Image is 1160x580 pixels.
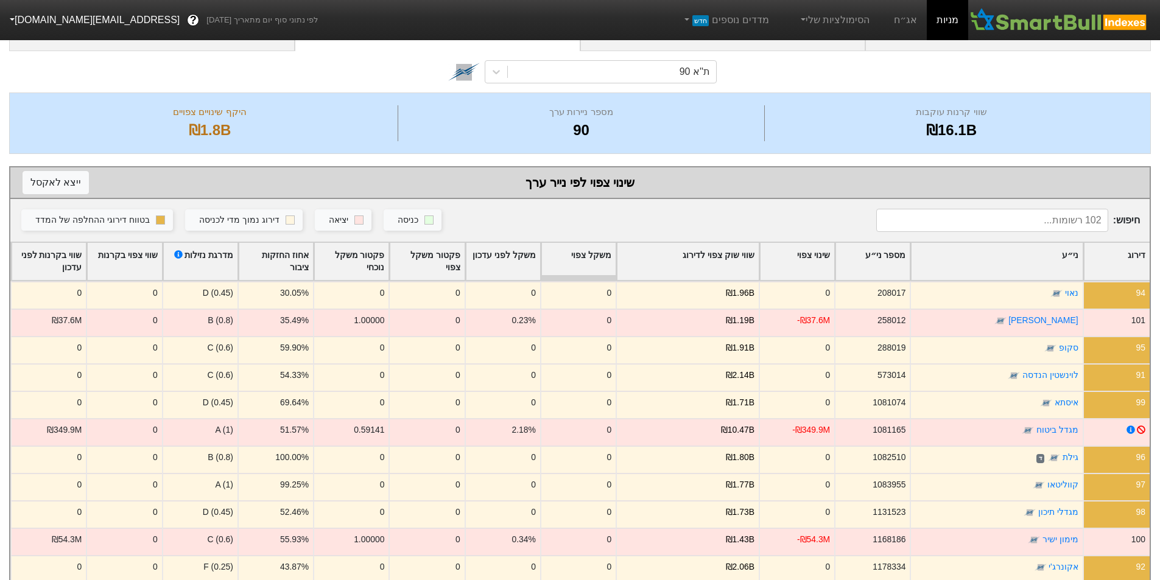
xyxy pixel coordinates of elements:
[190,12,197,29] span: ?
[512,314,536,327] div: 0.23%
[873,561,905,573] div: 1178334
[877,287,905,299] div: 208017
[162,528,237,555] div: C (0.6)
[77,478,82,491] div: 0
[455,287,460,299] div: 0
[825,287,830,299] div: 0
[721,424,754,436] div: ₪10.47B
[873,451,905,464] div: 1082510
[153,478,158,491] div: 0
[1136,341,1145,354] div: 95
[797,533,830,546] div: -₪54.3M
[380,506,385,519] div: 0
[153,341,158,354] div: 0
[314,243,388,281] div: Toggle SortBy
[153,506,158,519] div: 0
[401,105,761,119] div: מספר ניירות ערך
[797,314,830,327] div: -₪37.6M
[606,396,611,409] div: 0
[1036,425,1078,435] a: מגדל ביטוח
[239,243,313,281] div: Toggle SortBy
[380,451,385,464] div: 0
[825,341,830,354] div: 0
[512,533,536,546] div: 0.34%
[531,287,536,299] div: 0
[401,119,761,141] div: 90
[911,243,1082,281] div: Toggle SortBy
[455,506,460,519] div: 0
[1042,535,1078,545] a: מימון ישיר
[162,473,237,500] div: A (1)
[1136,396,1145,409] div: 99
[384,209,441,231] button: כניסה
[1055,398,1078,408] a: איסתא
[606,314,611,327] div: 0
[455,396,460,409] div: 0
[1136,369,1145,382] div: 91
[1036,454,1044,464] span: ד
[873,533,905,546] div: 1168186
[606,478,611,491] div: 0
[835,243,910,281] div: Toggle SortBy
[606,369,611,382] div: 0
[280,478,309,491] div: 99.25%
[606,287,611,299] div: 0
[354,424,384,436] div: 0.59141
[162,281,237,309] div: D (0.45)
[354,314,384,327] div: 1.00000
[275,451,309,464] div: 100.00%
[380,478,385,491] div: 0
[280,424,309,436] div: 51.57%
[455,561,460,573] div: 0
[23,173,1137,192] div: שינוי צפוי לפי נייר ערך
[315,209,371,231] button: יציאה
[531,396,536,409] div: 0
[531,369,536,382] div: 0
[455,424,460,436] div: 0
[531,478,536,491] div: 0
[792,424,830,436] div: -₪349.9M
[162,500,237,528] div: D (0.45)
[455,369,460,382] div: 0
[1131,533,1145,546] div: 100
[726,506,754,519] div: ₪1.73B
[52,533,82,546] div: ₪54.3M
[280,341,309,354] div: 59.90%
[873,396,905,409] div: 1081074
[21,209,173,231] button: בטווח דירוגי ההחלפה של המדד
[380,369,385,382] div: 0
[1008,370,1020,382] img: tase link
[768,119,1135,141] div: ₪16.1B
[280,506,309,519] div: 52.46%
[877,341,905,354] div: 288019
[531,506,536,519] div: 0
[153,533,158,546] div: 0
[47,424,82,436] div: ₪349.9M
[455,478,460,491] div: 0
[1040,397,1052,410] img: tase link
[1136,561,1145,573] div: 92
[185,209,303,231] button: דירוג נמוך מדי לכניסה
[726,369,754,382] div: ₪2.14B
[1050,288,1063,300] img: tase link
[280,396,309,409] div: 69.64%
[153,424,158,436] div: 0
[825,369,830,382] div: 0
[455,341,460,354] div: 0
[455,451,460,464] div: 0
[825,396,830,409] div: 0
[329,214,348,227] div: יציאה
[606,561,611,573] div: 0
[873,506,905,519] div: 1131523
[280,533,309,546] div: 55.93%
[25,105,395,119] div: היקף שינויים צפויים
[162,309,237,336] div: B (0.8)
[280,314,309,327] div: 35.49%
[617,243,759,281] div: Toggle SortBy
[1049,562,1078,572] a: אקונרג'י
[1022,425,1034,437] img: tase link
[280,561,309,573] div: 43.87%
[1047,480,1078,490] a: קווליטאו
[1136,506,1145,519] div: 98
[1028,534,1040,547] img: tase link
